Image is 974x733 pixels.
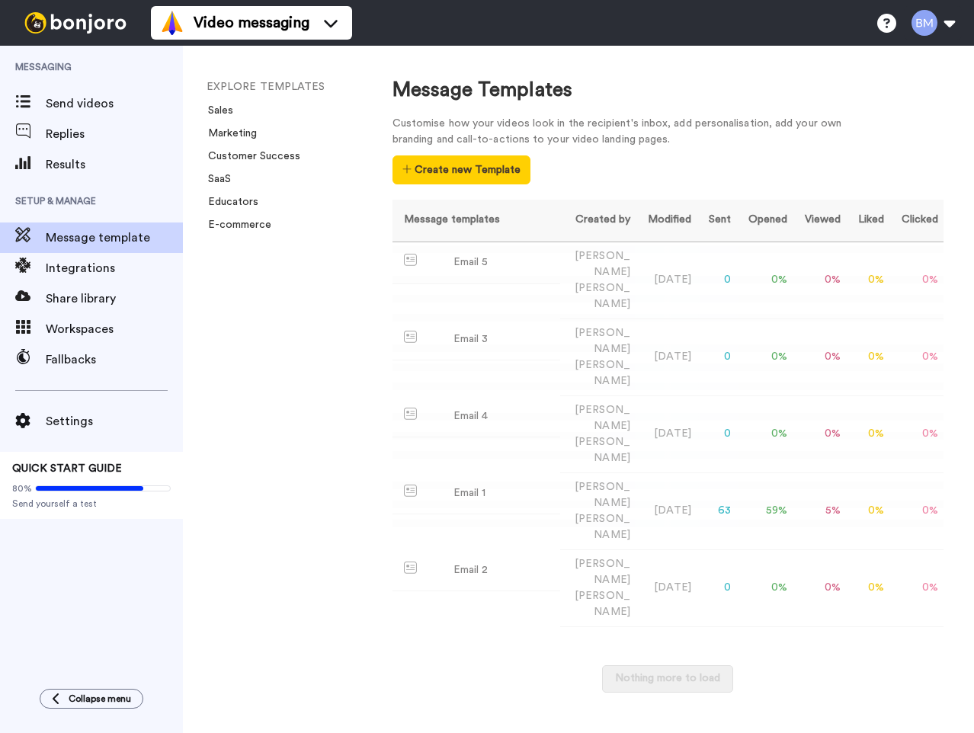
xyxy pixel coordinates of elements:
td: [PERSON_NAME] [560,549,636,626]
td: 0 % [737,395,793,472]
th: Opened [737,200,793,242]
img: bj-logo-header-white.svg [18,12,133,34]
span: Send yourself a test [12,498,171,510]
td: 0 % [847,549,890,626]
td: 0 % [737,318,793,395]
td: [PERSON_NAME] [560,472,636,549]
td: 0 [697,242,737,318]
span: [PERSON_NAME] [575,591,630,617]
th: Clicked [890,200,944,242]
span: Share library [46,290,183,308]
td: 0 % [847,242,890,318]
td: 0 [697,395,737,472]
td: [DATE] [636,472,697,549]
div: Email 3 [453,331,489,347]
span: QUICK START GUIDE [12,463,122,474]
td: [DATE] [636,242,697,318]
img: Message-temps.svg [404,408,417,420]
a: Sales [199,105,233,116]
span: [PERSON_NAME] [575,283,630,309]
span: Fallbacks [46,350,183,369]
td: [PERSON_NAME] [560,395,636,472]
button: Nothing more to load [602,665,733,693]
span: [PERSON_NAME] [575,437,630,463]
span: Results [46,155,183,174]
td: 0 % [737,242,793,318]
span: Workspaces [46,320,183,338]
img: Message-temps.svg [404,254,417,266]
td: 0 % [793,318,847,395]
td: 0 % [890,242,944,318]
span: [PERSON_NAME] [575,514,630,540]
li: EXPLORE TEMPLATES [207,79,412,95]
div: Email 4 [453,408,489,424]
div: Email 5 [453,254,489,270]
a: Marketing [199,128,257,139]
td: 0 % [890,395,944,472]
td: [DATE] [636,395,697,472]
span: [PERSON_NAME] [575,360,630,386]
td: 0 [697,549,737,626]
div: Email 1 [453,485,486,501]
a: Educators [199,197,258,207]
th: Modified [636,200,697,242]
th: Created by [560,200,636,242]
td: [DATE] [636,318,697,395]
img: Message-temps.svg [404,562,417,574]
img: Message-temps.svg [404,485,417,497]
td: 0 [697,318,737,395]
td: 0 % [793,395,847,472]
th: Liked [847,200,890,242]
button: Collapse menu [40,689,143,709]
span: Replies [46,125,183,143]
td: 59 % [737,472,793,549]
td: [PERSON_NAME] [560,242,636,318]
td: 0 % [890,549,944,626]
td: 0 % [847,472,890,549]
div: Customise how your videos look in the recipient's inbox, add personalisation, add your own brandi... [392,116,865,148]
div: Email 2 [453,562,489,578]
th: Sent [697,200,737,242]
td: 0 % [737,549,793,626]
button: Create new Template [392,155,530,184]
td: 0 % [847,395,890,472]
td: 0 % [890,318,944,395]
img: Message-temps.svg [404,331,417,343]
span: Integrations [46,259,183,277]
img: vm-color.svg [160,11,184,35]
span: Video messaging [194,12,309,34]
a: SaaS [199,174,231,184]
span: Message template [46,229,183,247]
td: 0 % [890,472,944,549]
th: Viewed [793,200,847,242]
td: 0 % [847,318,890,395]
span: Settings [46,412,183,431]
div: Message Templates [392,76,944,104]
span: Collapse menu [69,693,131,705]
td: 0 % [793,549,847,626]
span: 80% [12,482,32,495]
th: Message templates [392,200,560,242]
td: 0 % [793,242,847,318]
td: 5 % [793,472,847,549]
td: [PERSON_NAME] [560,318,636,395]
td: 63 [697,472,737,549]
span: Send videos [46,94,183,113]
td: [DATE] [636,549,697,626]
a: E-commerce [199,219,271,230]
a: Customer Success [199,151,300,162]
